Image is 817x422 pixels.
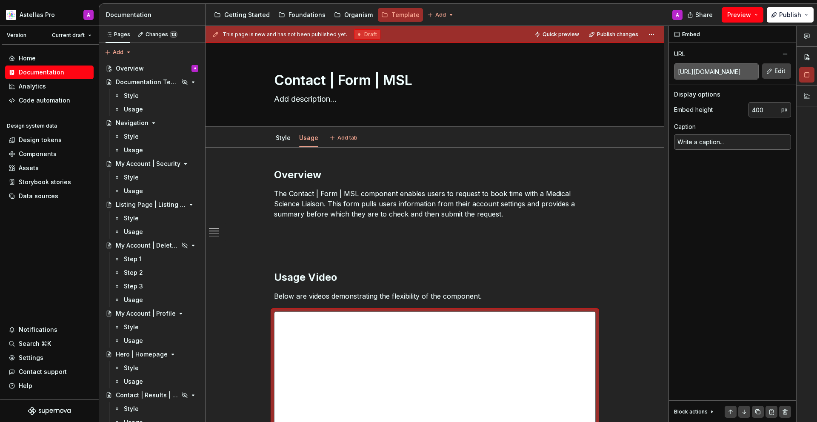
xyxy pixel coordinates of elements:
[7,32,26,39] div: Version
[674,406,715,418] div: Block actions
[727,11,751,19] span: Preview
[20,11,55,19] div: Astellas Pro
[110,225,202,239] a: Usage
[124,146,143,154] div: Usage
[116,200,186,209] div: Listing Page | Listing Section
[124,405,139,413] div: Style
[19,54,36,63] div: Home
[19,368,67,376] div: Contact support
[5,189,94,203] a: Data sources
[674,105,713,114] div: Embed height
[19,82,46,91] div: Analytics
[110,279,202,293] a: Step 3
[110,375,202,388] a: Usage
[19,178,71,186] div: Storybook stories
[124,255,142,263] div: Step 1
[19,354,43,362] div: Settings
[48,29,95,41] button: Current draft
[722,7,763,23] button: Preview
[19,339,51,348] div: Search ⌘K
[124,173,139,182] div: Style
[674,408,708,415] div: Block actions
[781,106,788,113] p: px
[110,89,202,103] a: Style
[110,402,202,416] a: Style
[124,282,143,291] div: Step 3
[435,11,446,18] span: Add
[674,50,685,58] div: URL
[110,293,202,307] a: Usage
[19,192,58,200] div: Data sources
[110,103,202,116] a: Usage
[327,132,361,144] button: Add tab
[344,11,373,19] div: Organism
[116,241,179,250] div: My Account | Delete Account
[116,350,168,359] div: Hero | Homepage
[124,377,143,386] div: Usage
[102,198,202,211] a: Listing Page | Listing Section
[5,51,94,65] a: Home
[110,184,202,198] a: Usage
[116,309,176,318] div: My Account | Profile
[5,94,94,107] a: Code automation
[5,337,94,351] button: Search ⌘K
[6,10,16,20] img: b2369ad3-f38c-46c1-b2a2-f2452fdbdcd2.png
[102,239,202,252] a: My Account | Delete Account
[683,7,718,23] button: Share
[110,211,202,225] a: Style
[124,187,143,195] div: Usage
[87,11,90,18] div: A
[272,70,594,91] textarea: Contact | Form | MSL
[674,123,696,131] div: Caption
[124,296,143,304] div: Usage
[337,134,357,141] span: Add tab
[5,147,94,161] a: Components
[102,62,202,75] a: OverviewA
[289,11,326,19] div: Foundations
[102,116,202,130] a: Navigation
[19,325,57,334] div: Notifications
[211,8,273,22] a: Getting Started
[106,11,202,19] div: Documentation
[102,307,202,320] a: My Account | Profile
[116,160,180,168] div: My Account | Security
[19,136,62,144] div: Design tokens
[170,31,177,38] span: 13
[275,8,329,22] a: Foundations
[102,75,202,89] a: Documentation Template
[7,123,57,129] div: Design system data
[5,161,94,175] a: Assets
[597,31,638,38] span: Publish changes
[5,66,94,79] a: Documentation
[124,91,139,100] div: Style
[110,361,202,375] a: Style
[331,8,376,22] a: Organism
[272,128,294,146] div: Style
[102,348,202,361] a: Hero | Homepage
[274,271,596,284] h2: Usage Video
[5,175,94,189] a: Storybook stories
[110,266,202,279] a: Step 2
[110,130,202,143] a: Style
[774,67,786,75] span: Edit
[124,364,139,372] div: Style
[532,29,583,40] button: Quick preview
[695,11,713,19] span: Share
[19,164,39,172] div: Assets
[5,80,94,93] a: Analytics
[391,11,420,19] div: Template
[102,157,202,171] a: My Account | Security
[28,407,71,415] svg: Supernova Logo
[116,119,149,127] div: Navigation
[211,6,423,23] div: Page tree
[767,7,814,23] button: Publish
[106,31,130,38] div: Pages
[586,29,642,40] button: Publish changes
[299,134,318,141] a: Usage
[110,171,202,184] a: Style
[124,268,143,277] div: Step 2
[296,128,322,146] div: Usage
[378,8,423,22] a: Template
[116,391,179,399] div: Contact | Results | Rep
